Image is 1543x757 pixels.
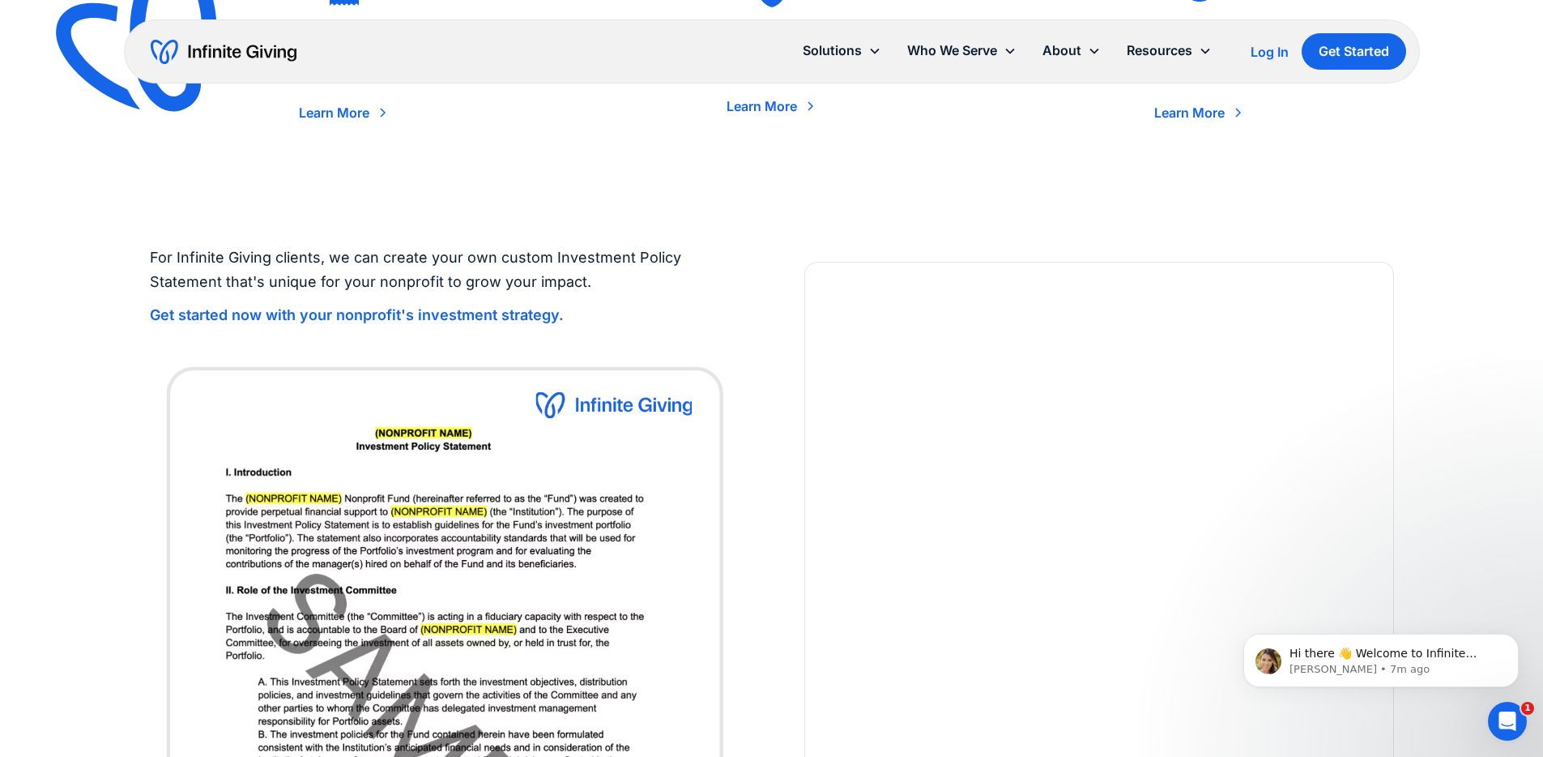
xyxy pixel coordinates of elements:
[727,96,816,116] a: Learn More
[790,33,894,68] div: Solutions
[727,100,797,113] div: Learn More
[150,307,564,323] a: Get started now with your nonprofit's investment strategy.
[150,306,564,323] strong: Get started now with your nonprofit's investment strategy.
[1251,42,1289,62] a: Log In
[151,39,296,65] a: home
[1154,106,1225,119] div: Learn More
[299,106,369,119] div: Learn More
[907,40,997,62] div: Who We Serve
[1488,702,1527,741] iframe: Intercom live chat
[803,40,862,62] div: Solutions
[1154,103,1244,122] a: Learn More
[1521,702,1534,715] span: 1
[1029,33,1114,68] div: About
[1219,600,1543,713] iframe: Intercom notifications message
[894,33,1029,68] div: Who We Serve
[1042,40,1081,62] div: About
[299,103,389,122] a: Learn More
[1251,45,1289,58] div: Log In
[1114,33,1225,68] div: Resources
[1127,40,1192,62] div: Resources
[1302,33,1406,70] a: Get Started
[150,246,740,295] p: For Infinite Giving clients, we can create your own custom Investment Policy Statement that's uni...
